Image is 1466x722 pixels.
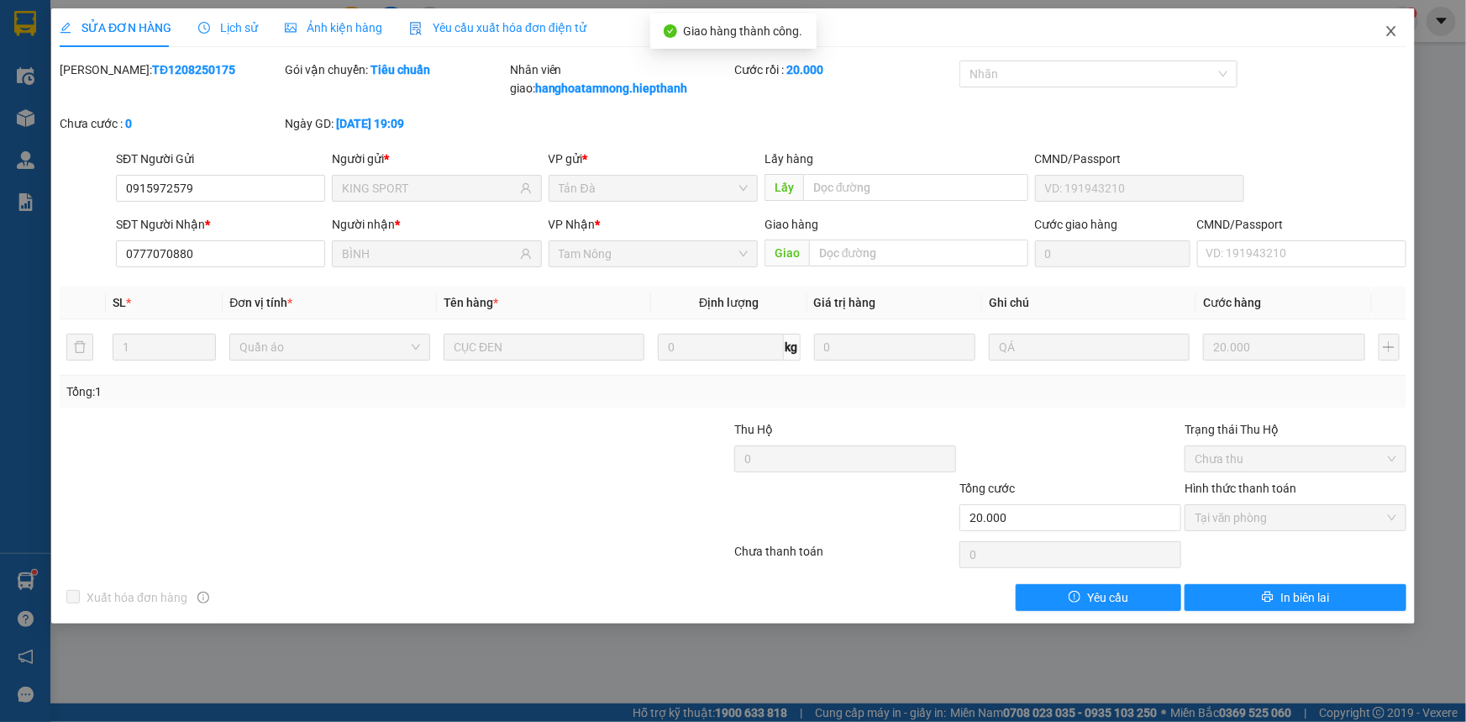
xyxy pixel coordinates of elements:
[535,82,688,95] b: hanghoatamnong.hiepthanh
[66,382,566,401] div: Tổng: 1
[664,24,677,38] span: check-circle
[285,22,297,34] span: picture
[80,588,194,607] span: Xuất hóa đơn hàng
[959,482,1015,495] span: Tổng cước
[803,174,1028,201] input: Dọc đường
[1087,588,1128,607] span: Yêu cầu
[125,117,132,130] b: 0
[198,21,258,34] span: Lịch sử
[370,63,430,76] b: Tiêu chuẩn
[60,114,281,133] div: Chưa cước :
[1262,591,1274,604] span: printer
[1385,24,1398,38] span: close
[809,240,1028,266] input: Dọc đường
[982,287,1196,319] th: Ghi chú
[520,248,532,260] span: user
[285,61,507,79] div: Gói vận chuyển:
[1035,175,1244,202] input: VD: 191943210
[342,245,516,263] input: Tên người nhận
[784,334,801,361] span: kg
[444,334,644,361] input: VD: Bàn, Ghế
[444,296,498,309] span: Tên hàng
[1035,218,1118,231] label: Cước giao hàng
[198,22,210,34] span: clock-circle
[1368,8,1415,55] button: Close
[559,241,748,266] span: Tam Nông
[285,21,382,34] span: Ảnh kiện hàng
[549,218,596,231] span: VP Nhận
[765,240,809,266] span: Giao
[1195,505,1396,530] span: Tại văn phòng
[734,423,773,436] span: Thu Hộ
[239,335,420,360] span: Quần áo
[60,22,71,34] span: edit
[1069,591,1080,604] span: exclamation-circle
[734,61,956,79] div: Cước rồi :
[60,21,171,34] span: SỬA ĐƠN HÀNG
[510,61,732,97] div: Nhân viên giao:
[733,542,959,572] div: Chưa thanh toán
[549,150,758,168] div: VP gửi
[1379,334,1400,361] button: plus
[332,215,541,234] div: Người nhận
[814,296,876,309] span: Giá trị hàng
[765,152,813,166] span: Lấy hàng
[520,182,532,194] span: user
[1035,150,1244,168] div: CMND/Passport
[1185,420,1406,439] div: Trạng thái Thu Hộ
[765,174,803,201] span: Lấy
[1035,240,1190,267] input: Cước giao hàng
[699,296,759,309] span: Định lượng
[1203,334,1365,361] input: 0
[989,334,1190,361] input: Ghi Chú
[1280,588,1329,607] span: In biên lai
[1197,215,1406,234] div: CMND/Passport
[559,176,748,201] span: Tản Đà
[285,114,507,133] div: Ngày GD:
[1185,584,1406,611] button: printerIn biên lai
[113,296,126,309] span: SL
[1185,482,1296,495] label: Hình thức thanh toán
[116,150,325,168] div: SĐT Người Gửi
[1203,296,1261,309] span: Cước hàng
[814,334,976,361] input: 0
[336,117,404,130] b: [DATE] 19:09
[684,24,803,38] span: Giao hàng thành công.
[332,150,541,168] div: Người gửi
[342,179,516,198] input: Tên người gửi
[1195,446,1396,472] span: Chưa thu
[409,22,423,35] img: icon
[786,63,823,76] b: 20.000
[229,296,292,309] span: Đơn vị tính
[116,215,325,234] div: SĐT Người Nhận
[152,63,235,76] b: TĐ1208250175
[66,334,93,361] button: delete
[409,21,586,34] span: Yêu cầu xuất hóa đơn điện tử
[765,218,818,231] span: Giao hàng
[60,61,281,79] div: [PERSON_NAME]:
[1016,584,1181,611] button: exclamation-circleYêu cầu
[197,592,209,603] span: info-circle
